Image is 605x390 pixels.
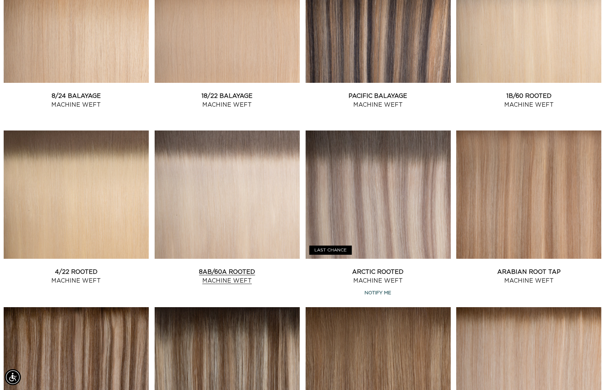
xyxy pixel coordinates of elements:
[456,268,601,285] a: Arabian Root Tap Machine Weft
[568,355,605,390] iframe: Chat Widget
[5,369,21,385] div: Accessibility Menu
[155,268,300,285] a: 8AB/60A Rooted Machine Weft
[4,268,149,285] a: 4/22 Rooted Machine Weft
[306,92,451,109] a: Pacific Balayage Machine Weft
[4,92,149,109] a: 8/24 Balayage Machine Weft
[306,268,451,285] a: Arctic Rooted Machine Weft
[155,92,300,109] a: 18/22 Balayage Machine Weft
[456,92,601,109] a: 1B/60 Rooted Machine Weft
